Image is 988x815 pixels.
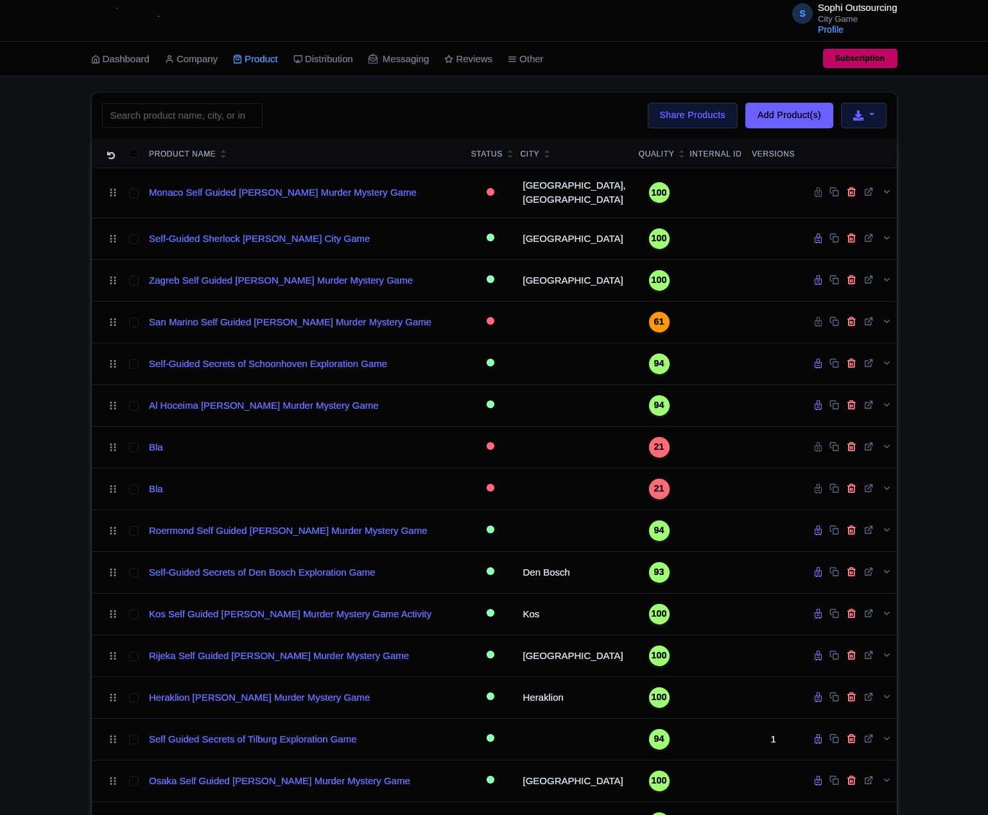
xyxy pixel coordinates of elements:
td: Den Bosch [515,551,633,593]
a: Messaging [368,42,429,77]
a: 21 [639,479,680,499]
img: logo-ab69f6fb50320c5b225c76a69d11143b.png [85,6,184,35]
div: Inactive [484,313,497,331]
a: Dashboard [91,42,150,77]
div: Active [484,688,497,707]
div: Active [484,354,497,373]
a: Share Products [648,103,738,128]
td: [GEOGRAPHIC_DATA] [515,760,633,802]
div: Active [484,563,497,581]
a: 100 [639,687,680,708]
a: 21 [639,437,680,458]
span: 94 [654,357,664,371]
div: Status [471,148,503,160]
a: 100 [639,270,680,291]
a: Bla [149,440,163,455]
span: 94 [654,399,664,413]
a: Bla [149,482,163,497]
span: 94 [654,732,664,746]
a: Product [233,42,278,77]
a: Al Hoceima [PERSON_NAME] Murder Mystery Game [149,399,379,413]
a: San Marino Self Guided [PERSON_NAME] Murder Mystery Game [149,315,431,330]
a: Other [508,42,544,77]
span: 100 [652,607,667,621]
span: 100 [652,232,667,246]
span: Sophi Outsourcing [818,2,897,13]
span: 100 [652,691,667,705]
a: Self-Guided Secrets of Den Bosch Exploration Game [149,565,376,580]
a: 100 [639,228,680,249]
div: Product Name [149,148,216,160]
a: 100 [639,604,680,624]
span: 100 [652,273,667,287]
div: Active [484,229,497,248]
a: 100 [639,182,680,203]
a: Subscription [823,49,897,68]
a: Self Guided Secrets of Tilburg Exploration Game [149,732,357,747]
a: Add Product(s) [745,103,833,128]
div: Active [484,730,497,748]
a: Zagreb Self Guided [PERSON_NAME] Murder Mystery Game [149,273,413,288]
a: 93 [639,562,680,583]
a: 100 [639,771,680,791]
a: 94 [639,729,680,750]
td: [GEOGRAPHIC_DATA] [515,259,633,301]
a: Monaco Self Guided [PERSON_NAME] Murder Mystery Game [149,185,417,200]
div: Active [484,521,497,540]
span: 100 [652,186,667,200]
div: Quality [639,148,675,160]
td: [GEOGRAPHIC_DATA] [515,635,633,676]
a: Kos Self Guided [PERSON_NAME] Murder Mystery Game Activity [149,607,431,622]
a: Profile [818,24,844,35]
a: Osaka Self Guided [PERSON_NAME] Murder Mystery Game [149,774,410,789]
div: Active [484,271,497,289]
a: Roermond Self Guided [PERSON_NAME] Murder Mystery Game [149,524,427,538]
td: Kos [515,593,633,635]
a: Self-Guided Sherlock [PERSON_NAME] City Game [149,232,370,246]
a: 61 [639,312,680,332]
small: City Game [818,15,897,23]
a: S Sophi Outsourcing City Game [784,3,897,23]
a: Rijeka Self Guided [PERSON_NAME] Murder Mystery Game [149,649,409,664]
div: Inactive [484,438,497,456]
a: Self-Guided Secrets of Schoonhoven Exploration Game [149,357,387,372]
div: Active [484,605,497,623]
a: Reviews [444,42,492,77]
span: 100 [652,649,667,663]
span: 61 [654,315,664,329]
a: 94 [639,395,680,416]
span: 21 [654,440,664,454]
div: Active [484,771,497,790]
div: Inactive [484,479,497,498]
input: Search product name, city, or interal id [102,103,263,128]
span: 93 [654,565,664,579]
span: 1 [770,733,776,744]
a: 94 [639,354,680,374]
a: Heraklion [PERSON_NAME] Murder Mystery Game [149,691,370,705]
span: 100 [652,774,667,788]
a: 100 [639,646,680,666]
div: Active [484,646,497,665]
td: Heraklion [515,676,633,718]
td: [GEOGRAPHIC_DATA] [515,218,633,259]
div: Inactive [484,184,497,202]
span: 94 [654,524,664,538]
span: 21 [654,482,664,496]
td: [GEOGRAPHIC_DATA], [GEOGRAPHIC_DATA] [515,167,633,218]
a: Distribution [293,42,353,77]
th: Internal ID [684,139,747,168]
a: Company [165,42,218,77]
span: S [792,3,813,24]
div: City [520,148,539,160]
div: Active [484,396,497,415]
th: Versions [747,139,800,168]
a: 94 [639,520,680,541]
